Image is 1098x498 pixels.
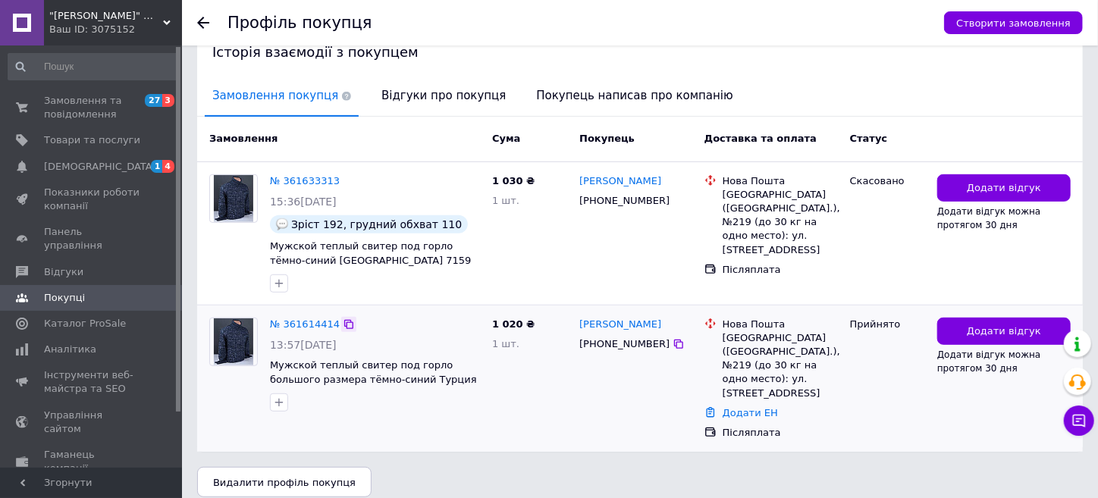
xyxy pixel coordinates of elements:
[44,94,140,121] span: Замовлення та повідомлення
[197,467,372,497] button: Видалити профіль покупця
[270,240,472,280] a: Мужской теплый свитер под горло тёмно-синий [GEOGRAPHIC_DATA] 7159 5XL
[492,175,535,186] span: 1 030 ₴
[579,133,635,144] span: Покупець
[492,318,535,330] span: 1 020 ₴
[49,9,163,23] span: "Mister Alex" — інтернет-магазин чоловічого одягу
[967,181,1041,196] span: Додати відгук
[44,133,140,147] span: Товари та послуги
[162,160,174,173] span: 4
[276,218,288,230] img: :speech_balloon:
[270,359,477,399] a: Мужской теплый свитер под горло большого размера тёмно-синий Турция 7159 Б 4XL
[214,175,253,222] img: Фото товару
[723,188,838,257] div: [GEOGRAPHIC_DATA] ([GEOGRAPHIC_DATA].), №219 (до 30 кг на одно место): ул. [STREET_ADDRESS]
[212,44,419,60] span: Історія взаємодії з покупцем
[44,409,140,436] span: Управління сайтом
[8,53,178,80] input: Пошук
[956,17,1071,29] span: Створити замовлення
[579,318,661,332] a: [PERSON_NAME]
[291,218,462,230] span: Зріст 192, грудний обхват 110
[44,225,140,252] span: Панель управління
[49,23,182,36] div: Ваш ID: 3075152
[209,318,258,366] a: Фото товару
[576,334,673,354] div: [PHONE_NUMBER]
[197,17,209,29] div: Повернутися назад
[44,368,140,396] span: Інструменти веб-майстра та SEO
[44,265,83,279] span: Відгуки
[492,133,520,144] span: Cума
[44,291,85,305] span: Покупці
[44,343,96,356] span: Аналітика
[850,133,888,144] span: Статус
[850,174,925,188] div: Скасовано
[704,133,817,144] span: Доставка та оплата
[967,324,1041,339] span: Додати відгук
[723,263,838,277] div: Післяплата
[850,318,925,331] div: Прийнято
[492,195,519,206] span: 1 шт.
[44,448,140,475] span: Гаманець компанії
[723,407,778,418] a: Додати ЕН
[214,318,253,365] img: Фото товару
[374,77,513,115] span: Відгуки про покупця
[209,133,278,144] span: Замовлення
[213,477,356,488] span: Видалити профіль покупця
[145,94,162,107] span: 27
[937,174,1071,202] button: Додати відгук
[937,206,1041,230] span: Додати відгук можна протягом 30 дня
[937,318,1071,346] button: Додати відгук
[723,426,838,440] div: Післяплата
[162,94,174,107] span: 3
[270,339,337,351] span: 13:57[DATE]
[576,191,673,211] div: [PHONE_NUMBER]
[205,77,359,115] span: Замовлення покупця
[529,77,741,115] span: Покупець написав про компанію
[723,174,838,188] div: Нова Пошта
[44,317,126,330] span: Каталог ProSale
[44,186,140,213] span: Показники роботи компанії
[270,175,340,186] a: № 361633313
[44,160,156,174] span: [DEMOGRAPHIC_DATA]
[937,349,1041,374] span: Додати відгук можна протягом 30 дня
[227,14,372,32] h1: Профіль покупця
[723,318,838,331] div: Нова Пошта
[1064,406,1094,436] button: Чат з покупцем
[151,160,163,173] span: 1
[723,331,838,400] div: [GEOGRAPHIC_DATA] ([GEOGRAPHIC_DATA].), №219 (до 30 кг на одно место): ул. [STREET_ADDRESS]
[209,174,258,223] a: Фото товару
[944,11,1083,34] button: Створити замовлення
[270,196,337,208] span: 15:36[DATE]
[492,338,519,349] span: 1 шт.
[270,318,340,330] a: № 361614414
[579,174,661,189] a: [PERSON_NAME]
